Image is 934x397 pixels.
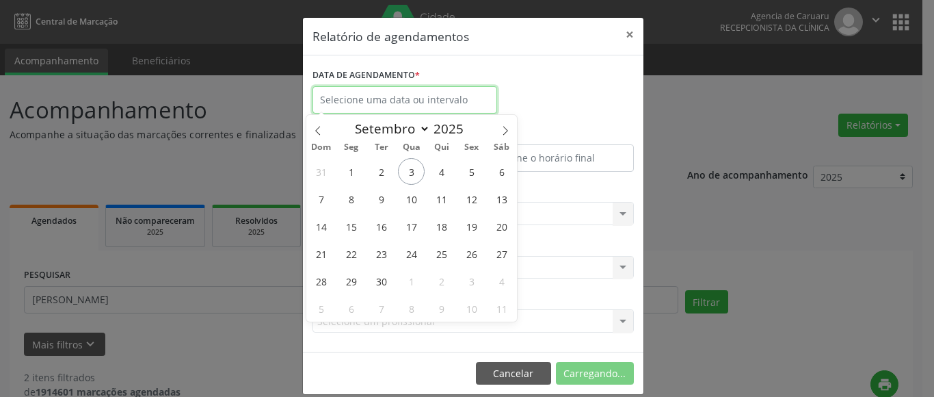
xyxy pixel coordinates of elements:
input: Year [430,120,475,138]
span: Setembro 13, 2025 [488,185,515,212]
span: Setembro 20, 2025 [488,213,515,240]
span: Setembro 19, 2025 [458,213,485,240]
label: ATÉ [477,123,634,144]
label: DATA DE AGENDAMENTO [312,65,420,86]
h5: Relatório de agendamentos [312,27,469,45]
span: Setembro 12, 2025 [458,185,485,212]
span: Seg [336,143,366,152]
span: Outubro 4, 2025 [488,268,515,294]
button: Cancelar [476,362,551,385]
span: Outubro 1, 2025 [398,268,425,294]
span: Setembro 29, 2025 [338,268,364,294]
span: Sex [457,143,487,152]
span: Setembro 3, 2025 [398,158,425,185]
span: Setembro 17, 2025 [398,213,425,240]
span: Outubro 8, 2025 [398,295,425,322]
span: Outubro 5, 2025 [308,295,334,322]
span: Setembro 11, 2025 [428,185,455,212]
span: Setembro 22, 2025 [338,240,364,267]
span: Ter [366,143,397,152]
button: Close [616,18,643,51]
span: Dom [306,143,336,152]
span: Setembro 5, 2025 [458,158,485,185]
span: Setembro 27, 2025 [488,240,515,267]
span: Setembro 1, 2025 [338,158,364,185]
span: Setembro 7, 2025 [308,185,334,212]
input: Selecione uma data ou intervalo [312,86,497,114]
span: Setembro 25, 2025 [428,240,455,267]
span: Setembro 4, 2025 [428,158,455,185]
span: Setembro 14, 2025 [308,213,334,240]
span: Setembro 9, 2025 [368,185,395,212]
span: Setembro 24, 2025 [398,240,425,267]
span: Outubro 9, 2025 [428,295,455,322]
span: Setembro 23, 2025 [368,240,395,267]
span: Outubro 7, 2025 [368,295,395,322]
span: Outubro 2, 2025 [428,268,455,294]
span: Setembro 28, 2025 [308,268,334,294]
span: Setembro 15, 2025 [338,213,364,240]
span: Setembro 26, 2025 [458,240,485,267]
span: Setembro 18, 2025 [428,213,455,240]
span: Qui [427,143,457,152]
span: Outubro 10, 2025 [458,295,485,322]
span: Setembro 8, 2025 [338,185,364,212]
select: Month [348,119,430,138]
span: Setembro 2, 2025 [368,158,395,185]
span: Outubro 11, 2025 [488,295,515,322]
span: Setembro 21, 2025 [308,240,334,267]
span: Setembro 6, 2025 [488,158,515,185]
span: Setembro 30, 2025 [368,268,395,294]
span: Sáb [487,143,517,152]
span: Outubro 3, 2025 [458,268,485,294]
span: Setembro 16, 2025 [368,213,395,240]
span: Setembro 10, 2025 [398,185,425,212]
button: Carregando... [556,362,634,385]
span: Qua [397,143,427,152]
span: Outubro 6, 2025 [338,295,364,322]
input: Selecione o horário final [477,144,634,172]
span: Agosto 31, 2025 [308,158,334,185]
